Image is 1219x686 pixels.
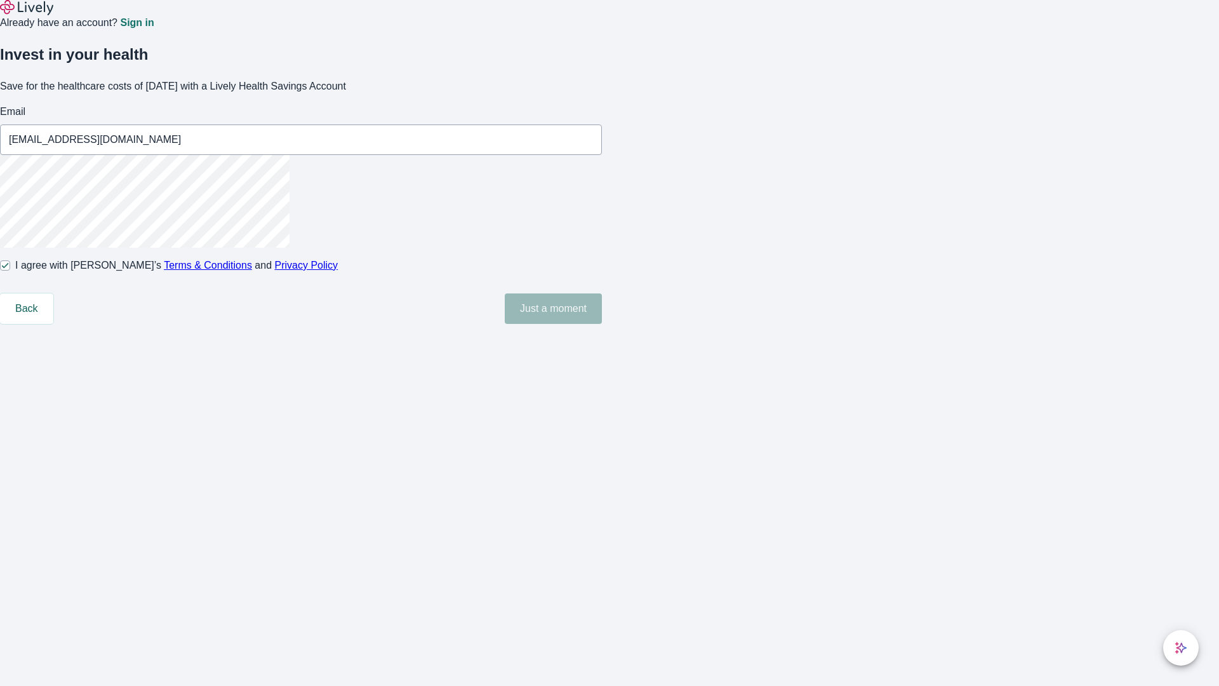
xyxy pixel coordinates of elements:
[15,258,338,273] span: I agree with [PERSON_NAME]’s and
[1163,630,1199,666] button: chat
[164,260,252,271] a: Terms & Conditions
[1175,642,1187,654] svg: Lively AI Assistant
[275,260,338,271] a: Privacy Policy
[120,18,154,28] a: Sign in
